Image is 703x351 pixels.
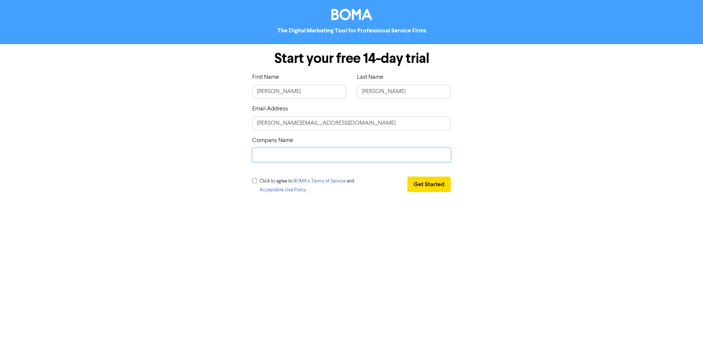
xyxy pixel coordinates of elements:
h1: Start your free 14-day trial [252,50,451,67]
span: Click to agree to and [260,179,354,192]
img: BOMA Logo [331,9,372,20]
label: Last Name [357,73,383,82]
button: Get Started [407,177,451,192]
a: BOMA’s Terms of Service [293,179,346,184]
iframe: Chat Widget [666,316,703,351]
label: First Name [252,73,279,82]
strong: The Digital Marketing Tool for Professional Service Firms [277,27,426,34]
label: Email Address [252,104,288,113]
label: Company Name [252,136,293,145]
a: Acceptable Use Policy [260,188,306,192]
